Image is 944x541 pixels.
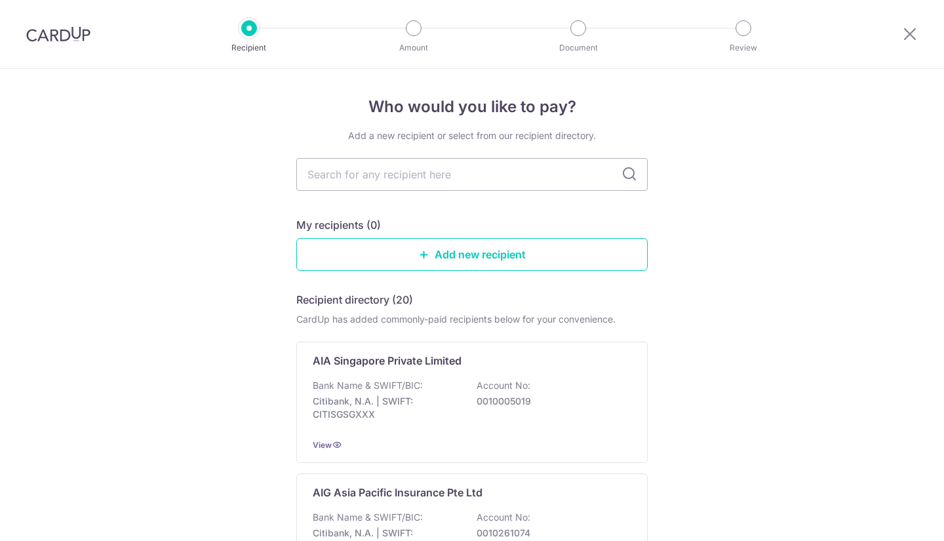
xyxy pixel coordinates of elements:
[860,502,931,534] iframe: Opens a widget where you can find more information
[477,379,530,392] p: Account No:
[296,95,648,119] h4: Who would you like to pay?
[313,511,423,524] p: Bank Name & SWIFT/BIC:
[296,129,648,142] div: Add a new recipient or select from our recipient directory.
[477,527,623,540] p: 0010261074
[296,217,381,233] h5: My recipients (0)
[313,440,332,450] a: View
[201,41,298,54] p: Recipient
[296,158,648,191] input: Search for any recipient here
[313,395,460,421] p: Citibank, N.A. | SWIFT: CITISGSGXXX
[296,313,648,326] div: CardUp has added commonly-paid recipients below for your convenience.
[365,41,462,54] p: Amount
[313,353,462,369] p: AIA Singapore Private Limited
[296,292,413,308] h5: Recipient directory (20)
[296,238,648,271] a: Add new recipient
[477,511,530,524] p: Account No:
[313,379,423,392] p: Bank Name & SWIFT/BIC:
[477,395,623,408] p: 0010005019
[695,41,792,54] p: Review
[313,485,482,500] p: AIG Asia Pacific Insurance Pte Ltd
[530,41,627,54] p: Document
[26,26,90,42] img: CardUp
